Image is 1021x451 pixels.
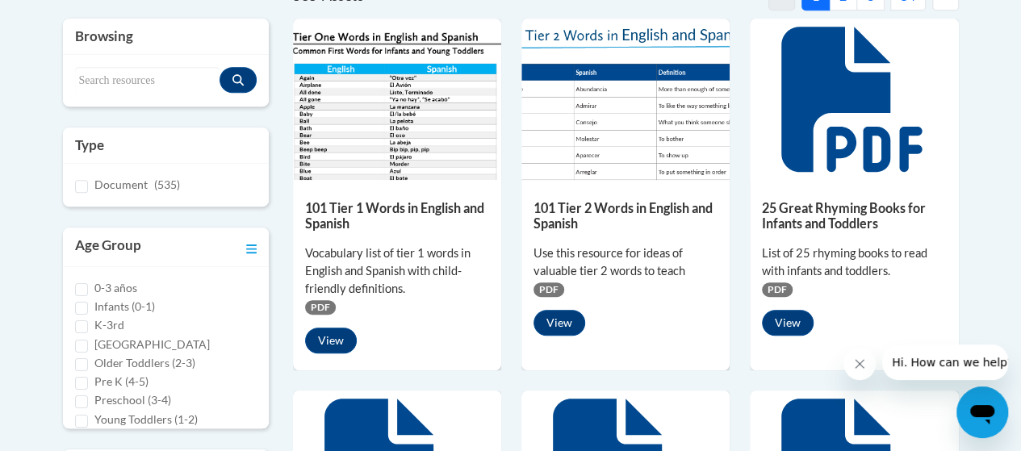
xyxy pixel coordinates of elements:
h3: Type [75,136,257,155]
span: PDF [762,282,793,297]
img: d35314be-4b7e-462d-8f95-b17e3d3bb747.pdf [293,19,501,180]
button: View [762,310,814,336]
span: (535) [154,177,180,191]
label: Infants (0-1) [94,298,155,315]
h5: 101 Tier 1 Words in English and Spanish [305,200,489,232]
label: [GEOGRAPHIC_DATA] [94,336,210,353]
button: View [534,310,585,336]
span: PDF [305,300,336,315]
span: PDF [534,282,564,297]
span: Document [94,177,148,191]
iframe: Close message [843,348,876,380]
button: View [305,328,357,353]
h3: Browsing [75,27,257,46]
h5: 25 Great Rhyming Books for Infants and Toddlers [762,200,946,232]
iframe: Button to launch messaging window [956,386,1008,438]
div: Use this resource for ideas of valuable tier 2 words to teach [534,244,718,280]
span: Hi. How can we help? [10,11,131,24]
div: Vocabulary list of tier 1 words in English and Spanish with child-friendly definitions. [305,244,489,298]
iframe: Message from company [882,345,1008,380]
h5: 101 Tier 2 Words in English and Spanish [534,200,718,232]
a: Toggle collapse [246,236,257,258]
label: Pre K (4-5) [94,373,149,390]
div: List of 25 rhyming books to read with infants and toddlers. [762,244,946,280]
input: Search resources [75,67,220,94]
label: Young Toddlers (1-2) [94,411,198,428]
label: K-3rd [94,316,124,334]
label: 0-3 años [94,279,137,297]
h3: Age Group [75,236,141,258]
img: 836e94b2-264a-47ae-9840-fb2574307f3b.pdf [521,19,730,180]
button: Search resources [220,67,257,93]
label: Older Toddlers (2-3) [94,354,195,372]
label: Preschool (3-4) [94,391,171,409]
